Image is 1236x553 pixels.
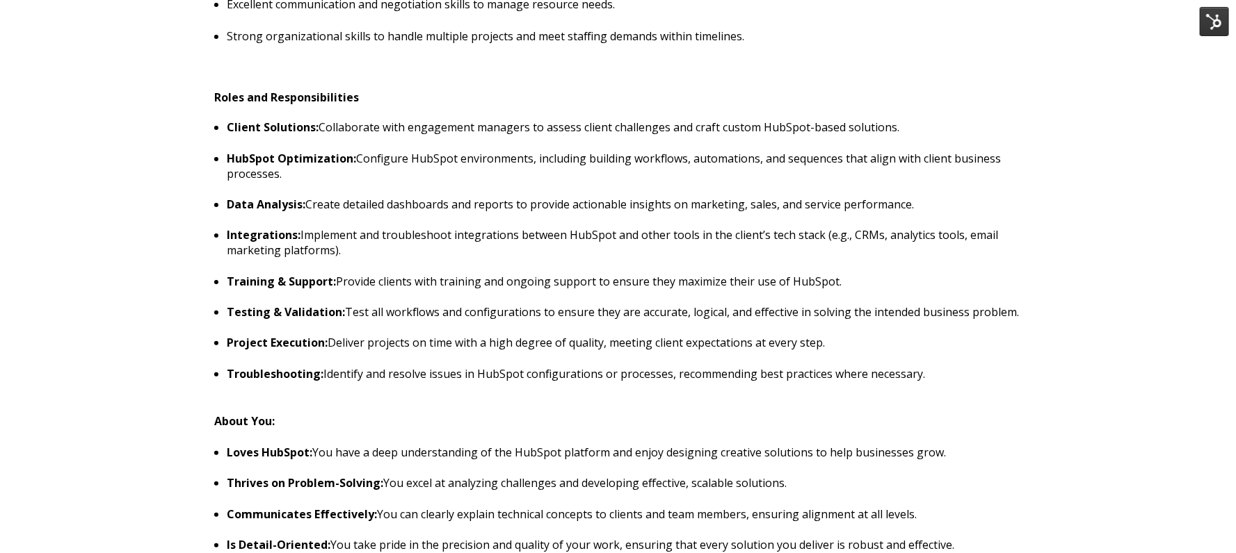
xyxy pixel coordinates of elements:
p: Configure HubSpot environments, including building workflows, automations, and sequences that ali... [227,151,1021,181]
p: You can clearly explain technical concepts to clients and team members, ensuring alignment at all... [227,506,1021,522]
strong: HubSpot Optimization: [227,151,356,166]
strong: Loves HubSpot: [227,445,312,460]
p: Strong organizational skills to handle multiple projects and meet staffing demands within timelines. [227,28,1021,44]
strong: Troubleshooting: [227,366,323,381]
p: Collaborate with engagement managers to assess client challenges and craft custom HubSpot-based s... [227,119,1021,135]
strong: Is Detail-Oriented: [227,537,330,552]
p: Provide clients with training and ongoing support to ensure they maximize their use of HubSpot. [227,274,1021,289]
p: Test all workflows and configurations to ensure they are accurate, logical, and effective in solv... [227,304,1021,320]
strong: Project Execution: [227,335,328,350]
p: You have a deep understanding of the HubSpot platform and enjoy designing creative solutions to h... [227,445,1021,460]
strong: Testing & Validation: [227,304,345,320]
p: You excel at analyzing challenges and developing effective, scalable solutions. [227,475,1021,490]
p: You take pride in the precision and quality of your work, ensuring that every solution you delive... [227,537,1021,552]
strong: Roles and Responsibilities [215,90,360,105]
p: Identify and resolve issues in HubSpot configurations or processes, recommending best practices w... [227,366,1021,381]
p: Implement and troubleshoot integrations between HubSpot and other tools in the client’s tech stac... [227,227,1021,258]
p: Create detailed dashboards and reports to provide actionable insights on marketing, sales, and se... [227,197,1021,212]
strong: Data Analysis: [227,197,305,212]
strong: Training & Support: [227,274,336,289]
strong: Client Solutions: [227,119,319,135]
strong: Integrations: [227,227,300,242]
strong: About You: [215,413,275,429]
strong: Thrives on Problem-Solving: [227,475,383,490]
img: HubSpot Tools Menu Toggle [1200,7,1229,36]
strong: Communicates Effectively: [227,506,377,522]
p: Deliver projects on time with a high degree of quality, meeting client expectations at every step. [227,335,1021,350]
